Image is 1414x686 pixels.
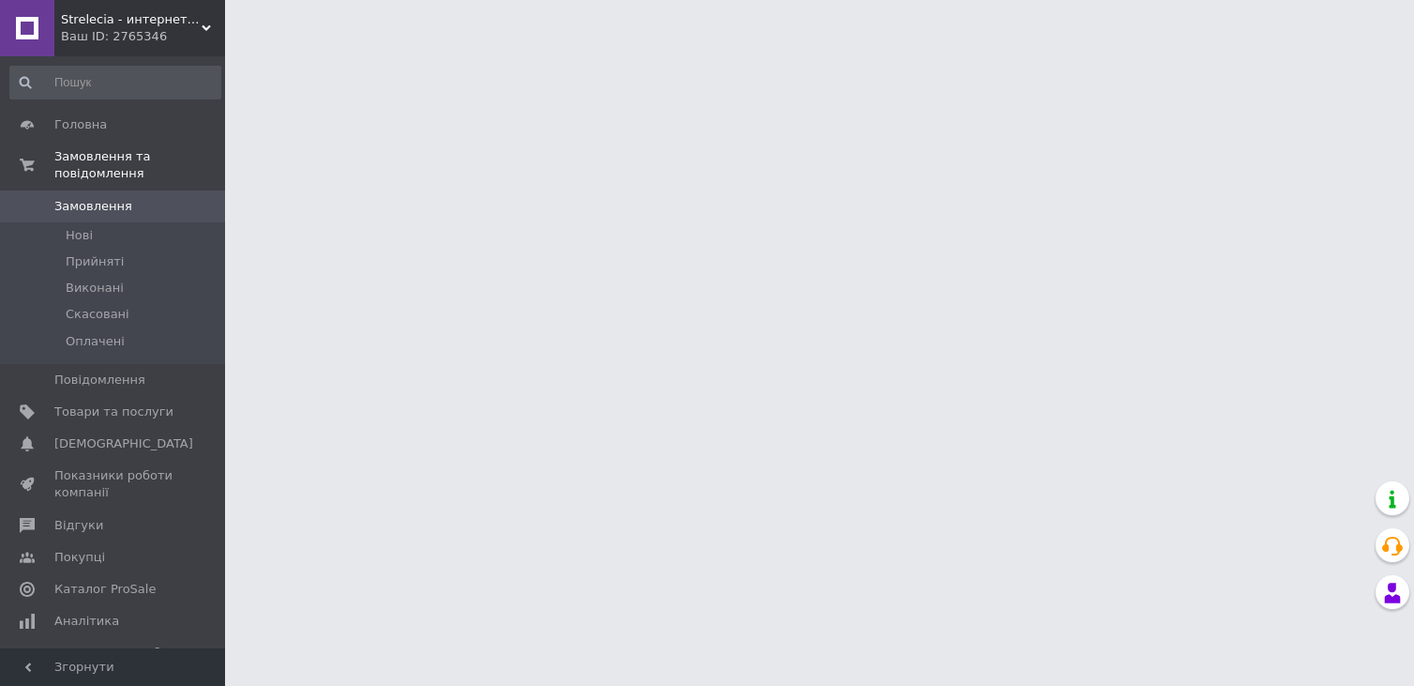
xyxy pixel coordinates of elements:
span: Скасовані [66,306,129,323]
span: Прийняті [66,253,124,270]
span: Показники роботи компанії [54,467,173,501]
span: Каталог ProSale [54,581,156,598]
span: Нові [66,227,93,244]
span: Інструменти веб-майстра та SEO [54,645,173,678]
span: Товари та послуги [54,404,173,420]
span: Замовлення [54,198,132,215]
span: Аналітика [54,613,119,630]
span: Замовлення та повідомлення [54,148,225,182]
span: Виконані [66,280,124,297]
span: Оплачені [66,333,125,350]
span: Повідомлення [54,372,145,389]
span: Головна [54,116,107,133]
span: Відгуки [54,517,103,534]
input: Пошук [9,66,221,99]
span: Strelecia - интернет-магазин женских сумок, клатчей, рюкзаков и одежды [61,11,202,28]
span: [DEMOGRAPHIC_DATA] [54,435,193,452]
div: Ваш ID: 2765346 [61,28,225,45]
span: Покупці [54,549,105,566]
